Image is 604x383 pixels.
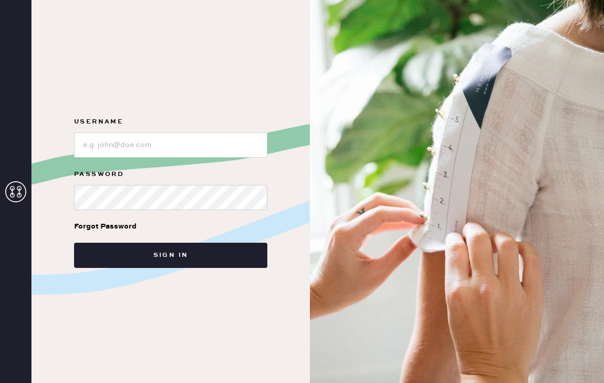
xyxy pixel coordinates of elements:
[74,168,267,181] label: Password
[74,210,137,243] a: Forgot Password
[74,221,137,232] div: Forgot Password
[74,116,267,128] label: Username
[74,132,267,158] input: e.g. john@doe.com
[74,243,267,268] button: Sign in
